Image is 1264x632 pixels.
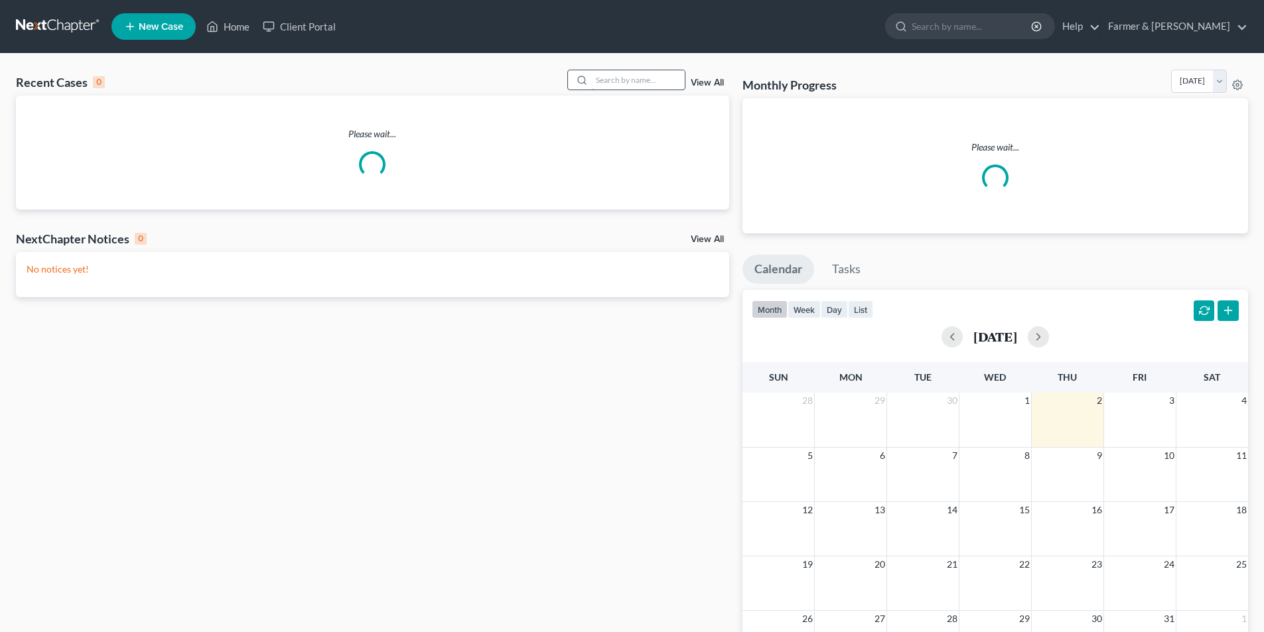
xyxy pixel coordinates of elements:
span: 17 [1162,502,1176,518]
h2: [DATE] [973,330,1017,344]
span: 31 [1162,611,1176,627]
span: Sun [769,371,788,383]
span: 5 [806,448,814,464]
span: 20 [873,556,886,572]
div: 0 [135,233,147,245]
span: Thu [1058,371,1077,383]
a: View All [691,235,724,244]
span: 12 [801,502,814,518]
span: 7 [951,448,959,464]
span: 11 [1235,448,1248,464]
a: Help [1056,15,1100,38]
span: Fri [1133,371,1147,383]
span: 13 [873,502,886,518]
span: 28 [801,393,814,409]
span: 19 [801,556,814,572]
span: 25 [1235,556,1248,572]
span: 9 [1095,448,1103,464]
span: 29 [873,393,886,409]
span: 22 [1018,556,1031,572]
input: Search by name... [592,70,685,90]
a: Farmer & [PERSON_NAME] [1101,15,1247,38]
span: 18 [1235,502,1248,518]
span: 6 [878,448,886,464]
a: Calendar [742,255,814,284]
p: Please wait... [753,141,1237,154]
span: 29 [1018,611,1031,627]
span: 30 [1090,611,1103,627]
span: 26 [801,611,814,627]
button: week [788,300,821,318]
span: 28 [946,611,959,627]
span: 15 [1018,502,1031,518]
span: 30 [946,393,959,409]
span: Wed [984,371,1006,383]
p: No notices yet! [27,263,719,276]
span: 10 [1162,448,1176,464]
input: Search by name... [912,14,1033,38]
span: Tue [914,371,932,383]
a: View All [691,78,724,88]
button: month [752,300,788,318]
span: 24 [1162,556,1176,572]
span: 1 [1240,611,1248,627]
span: 3 [1168,393,1176,409]
span: 16 [1090,502,1103,518]
div: Recent Cases [16,74,105,90]
a: Home [200,15,256,38]
span: Sat [1204,371,1220,383]
button: list [848,300,873,318]
span: 27 [873,611,886,627]
span: 1 [1023,393,1031,409]
span: 14 [946,502,959,518]
div: 0 [93,76,105,88]
a: Client Portal [256,15,342,38]
span: New Case [139,22,183,32]
button: day [821,300,848,318]
span: 2 [1095,393,1103,409]
h3: Monthly Progress [742,77,837,93]
span: 23 [1090,556,1103,572]
span: 4 [1240,393,1248,409]
p: Please wait... [16,127,729,141]
a: Tasks [820,255,873,284]
span: 8 [1023,448,1031,464]
div: NextChapter Notices [16,231,147,247]
span: Mon [839,371,863,383]
span: 21 [946,556,959,572]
